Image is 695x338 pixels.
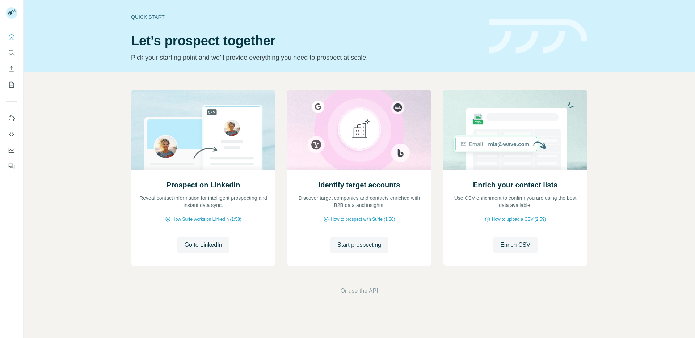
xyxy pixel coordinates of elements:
[340,287,378,295] button: Or use the API
[473,180,557,190] h2: Enrich your contact lists
[131,90,275,170] img: Prospect on LinkedIn
[330,237,388,253] button: Start prospecting
[500,241,530,249] span: Enrich CSV
[443,90,587,170] img: Enrich your contact lists
[6,112,17,125] button: Use Surfe on LinkedIn
[6,46,17,59] button: Search
[131,34,480,48] h1: Let’s prospect together
[337,241,381,249] span: Start prospecting
[177,237,229,253] button: Go to LinkedIn
[6,128,17,141] button: Use Surfe API
[131,52,480,63] p: Pick your starting point and we’ll provide everything you need to prospect at scale.
[451,194,580,209] p: Use CSV enrichment to confirm you are using the best data available.
[139,194,268,209] p: Reveal contact information for intelligent prospecting and instant data sync.
[493,237,538,253] button: Enrich CSV
[6,30,17,43] button: Quick start
[287,90,431,170] img: Identify target accounts
[172,216,241,223] span: How Surfe works on LinkedIn (1:58)
[167,180,240,190] h2: Prospect on LinkedIn
[330,216,395,223] span: How to prospect with Surfe (1:30)
[6,78,17,91] button: My lists
[184,241,222,249] span: Go to LinkedIn
[319,180,400,190] h2: Identify target accounts
[6,160,17,173] button: Feedback
[295,194,424,209] p: Discover target companies and contacts enriched with B2B data and insights.
[6,62,17,75] button: Enrich CSV
[489,19,587,54] img: banner
[492,216,546,223] span: How to upload a CSV (2:59)
[131,13,480,21] div: Quick start
[6,144,17,157] button: Dashboard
